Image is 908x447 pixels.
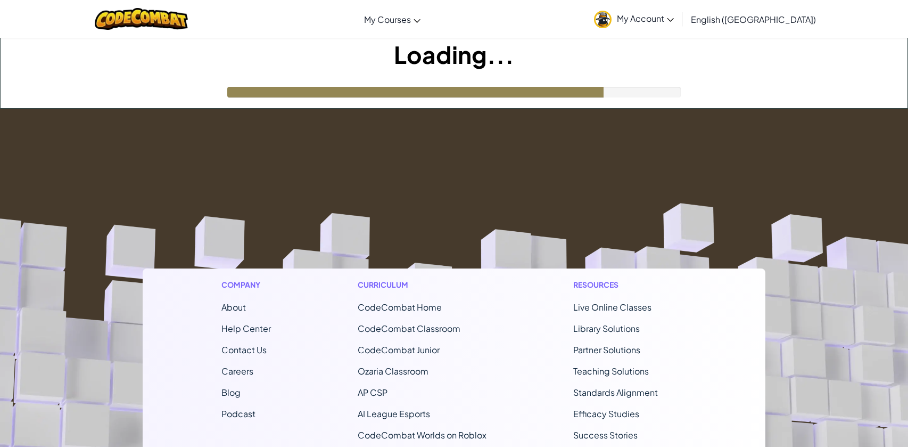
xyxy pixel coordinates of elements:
a: Blog [221,387,241,398]
a: Success Stories [573,429,638,441]
a: Live Online Classes [573,302,651,313]
h1: Curriculum [358,279,486,290]
a: Careers [221,365,253,377]
span: CodeCombat Home [358,302,442,313]
span: My Courses [364,14,411,25]
a: AI League Esports [358,408,430,419]
a: English ([GEOGRAPHIC_DATA]) [686,5,821,34]
a: Teaching Solutions [573,365,649,377]
a: My Courses [359,5,426,34]
a: Library Solutions [573,323,640,334]
span: My Account [617,13,674,24]
a: CodeCombat Worlds on Roblox [358,429,486,441]
a: Efficacy Studies [573,408,639,419]
img: CodeCombat logo [95,8,188,30]
a: Standards Alignment [573,387,658,398]
h1: Company [221,279,271,290]
a: CodeCombat Junior [358,344,440,355]
a: AP CSP [358,387,387,398]
a: CodeCombat Classroom [358,323,460,334]
a: Ozaria Classroom [358,365,428,377]
h1: Loading... [1,38,907,71]
a: My Account [589,2,679,36]
span: English ([GEOGRAPHIC_DATA]) [691,14,816,25]
a: Podcast [221,408,255,419]
img: avatar [594,11,612,28]
a: Partner Solutions [573,344,640,355]
h1: Resources [573,279,687,290]
a: Help Center [221,323,271,334]
span: Contact Us [221,344,267,355]
a: About [221,302,246,313]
